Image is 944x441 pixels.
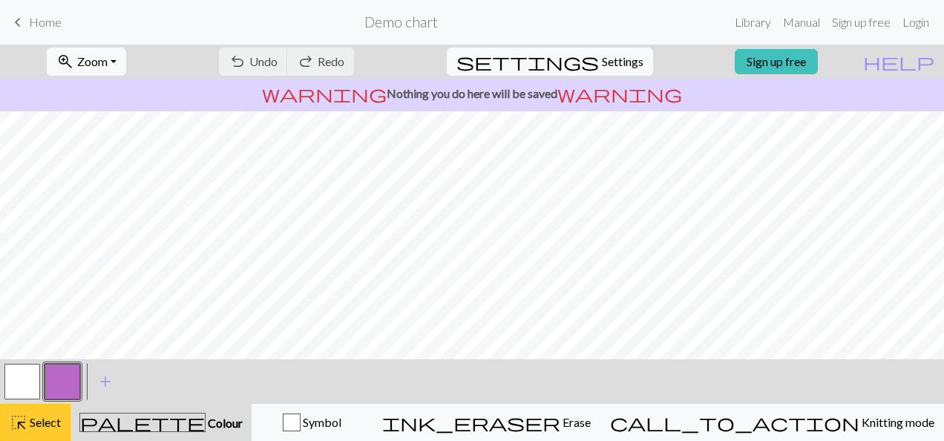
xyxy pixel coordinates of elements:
[456,53,599,71] i: Settings
[382,412,560,433] span: ink_eraser
[602,53,643,71] span: Settings
[262,83,387,104] span: warning
[897,7,935,37] a: Login
[560,415,591,429] span: Erase
[10,412,27,433] span: highlight_alt
[777,7,826,37] a: Manual
[71,404,252,441] button: Colour
[206,416,243,430] span: Colour
[373,404,600,441] button: Erase
[77,54,108,68] span: Zoom
[9,10,62,35] a: Home
[600,404,944,441] button: Knitting mode
[80,412,205,433] span: palette
[735,49,818,74] a: Sign up free
[6,85,938,102] p: Nothing you do here will be saved
[301,415,341,429] span: Symbol
[610,412,859,433] span: call_to_action
[729,7,777,37] a: Library
[557,83,682,104] span: warning
[447,48,653,76] button: SettingsSettings
[96,371,114,392] span: add
[863,51,934,72] span: help
[456,51,599,72] span: settings
[826,7,897,37] a: Sign up free
[364,13,438,30] h2: Demo chart
[27,415,61,429] span: Select
[47,48,126,76] button: Zoom
[56,51,74,72] span: zoom_in
[252,404,373,441] button: Symbol
[859,415,934,429] span: Knitting mode
[9,12,27,33] span: keyboard_arrow_left
[29,15,62,29] span: Home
